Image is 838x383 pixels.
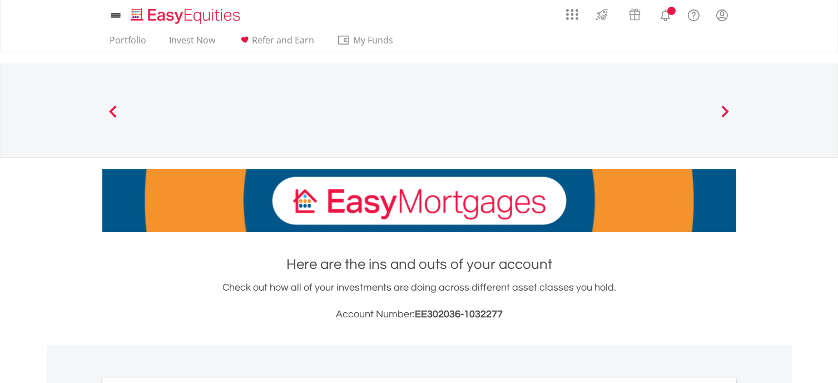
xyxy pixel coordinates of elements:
a: Notifications [651,3,680,25]
span: My Funds [337,33,410,47]
a: Vouchers [618,3,651,23]
a: AppsGrid [559,3,586,21]
img: thrive-v2.svg [593,6,611,23]
a: Portfolio [105,35,151,52]
a: FAQ's and Support [680,3,708,25]
span: Refer and Earn [252,34,314,46]
a: Invest Now [165,35,220,52]
a: Refer and Earn [234,35,319,52]
img: EasyMortage Promotion Banner [102,169,736,232]
img: grid-menu-icon.svg [566,8,578,21]
a: My Profile [708,3,736,27]
h1: Here are the ins and outs of your account [102,254,736,274]
img: vouchers-v2.svg [626,6,644,23]
span: EE302036-1032277 [415,309,503,320]
img: EasyEquities_Logo.png [128,7,245,25]
h3: Account Number: [102,307,736,322]
div: Check out how all of your investments are doing across different asset classes you hold. [102,280,736,322]
a: Home page [126,3,245,25]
